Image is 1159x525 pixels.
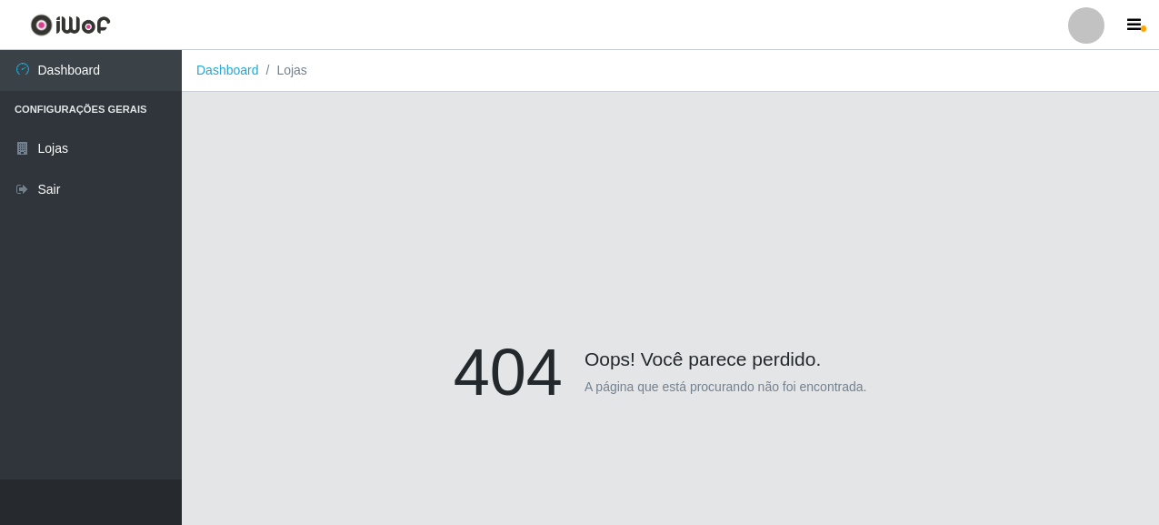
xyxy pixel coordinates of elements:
li: Lojas [259,61,307,80]
nav: breadcrumb [182,50,1159,92]
img: CoreUI Logo [30,14,111,36]
h1: 404 [454,333,563,411]
a: Dashboard [196,63,259,77]
h4: Oops! Você parece perdido. [454,333,888,370]
p: A página que está procurando não foi encontrada. [584,378,867,397]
